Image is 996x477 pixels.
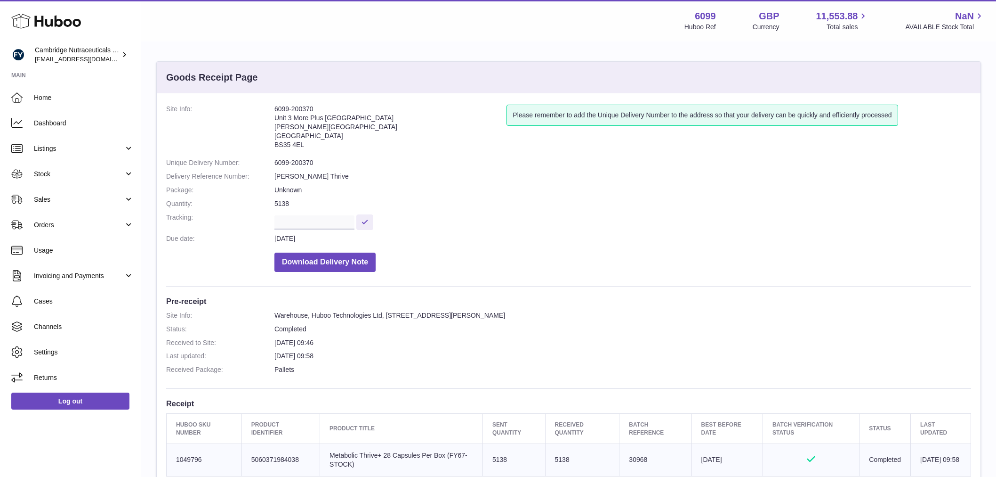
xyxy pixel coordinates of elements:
a: Log out [11,393,129,410]
span: Listings [34,144,124,153]
dt: Quantity: [166,199,274,208]
span: Orders [34,221,124,230]
th: Product Identifier [241,414,320,444]
span: [EMAIL_ADDRESS][DOMAIN_NAME] [35,55,138,63]
button: Download Delivery Note [274,253,376,272]
td: 5060371984038 [241,444,320,476]
td: 1049796 [167,444,242,476]
dt: Due date: [166,234,274,243]
div: Please remember to add the Unique Delivery Number to the address so that your delivery can be qui... [506,105,898,126]
dt: Delivery Reference Number: [166,172,274,181]
span: Stock [34,170,124,179]
span: Channels [34,322,134,331]
img: huboo@camnutra.com [11,48,25,62]
dd: Unknown [274,186,971,195]
td: Metabolic Thrive+ 28 Capsules Per Box (FY67-STOCK) [320,444,483,476]
td: [DATE] [691,444,763,476]
a: 11,553.88 Total sales [816,10,868,32]
dd: Pallets [274,365,971,374]
th: Huboo SKU Number [167,414,242,444]
dd: [DATE] 09:58 [274,352,971,361]
dd: Completed [274,325,971,334]
th: Best Before Date [691,414,763,444]
td: Completed [859,444,911,476]
th: Batch Reference [619,414,691,444]
span: Dashboard [34,119,134,128]
th: Last updated [911,414,971,444]
span: Sales [34,195,124,204]
span: AVAILABLE Stock Total [905,23,985,32]
span: 11,553.88 [816,10,858,23]
dt: Site Info: [166,311,274,320]
td: 5138 [545,444,619,476]
div: Huboo Ref [684,23,716,32]
a: NaN AVAILABLE Stock Total [905,10,985,32]
strong: 6099 [695,10,716,23]
div: Cambridge Nutraceuticals Ltd [35,46,120,64]
td: [DATE] 09:58 [911,444,971,476]
th: Product title [320,414,483,444]
h3: Receipt [166,398,971,409]
span: Settings [34,348,134,357]
dt: Package: [166,186,274,195]
th: Status [859,414,911,444]
th: Sent Quantity [482,414,545,444]
td: 30968 [619,444,691,476]
span: Cases [34,297,134,306]
dt: Unique Delivery Number: [166,158,274,167]
dt: Last updated: [166,352,274,361]
span: Invoicing and Payments [34,271,124,280]
span: Home [34,93,134,102]
dd: [DATE] [274,234,971,243]
dd: [PERSON_NAME] Thrive [274,172,971,181]
dt: Site Info: [166,105,274,154]
div: Currency [753,23,779,32]
h3: Pre-receipt [166,296,971,306]
dd: 6099-200370 [274,158,971,167]
address: 6099-200370 Unit 3 More Plus [GEOGRAPHIC_DATA] [PERSON_NAME][GEOGRAPHIC_DATA] [GEOGRAPHIC_DATA] B... [274,105,506,154]
span: Usage [34,246,134,255]
dt: Received to Site: [166,338,274,347]
dt: Tracking: [166,213,274,230]
th: Received Quantity [545,414,619,444]
h3: Goods Receipt Page [166,71,258,84]
span: Total sales [827,23,868,32]
dd: 5138 [274,199,971,208]
dt: Received Package: [166,365,274,374]
span: Returns [34,373,134,382]
strong: GBP [759,10,779,23]
th: Batch Verification Status [763,414,859,444]
td: 5138 [482,444,545,476]
span: NaN [955,10,974,23]
dt: Status: [166,325,274,334]
dd: Warehouse, Huboo Technologies Ltd, [STREET_ADDRESS][PERSON_NAME] [274,311,971,320]
dd: [DATE] 09:46 [274,338,971,347]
